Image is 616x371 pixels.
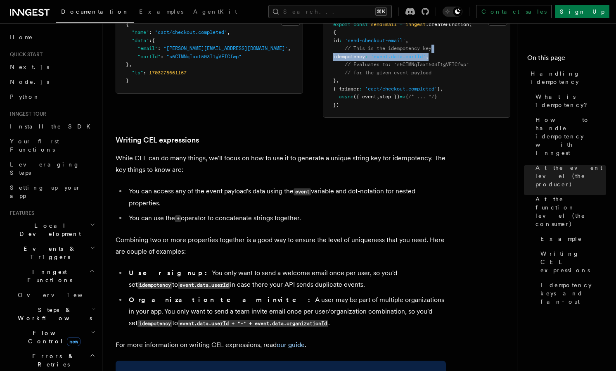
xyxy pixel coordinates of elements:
span: { [333,29,336,35]
button: Toggle dark mode [443,7,462,17]
span: Install the SDK [10,123,95,130]
span: // This is the idempotency key [345,45,431,51]
a: Handling idempotency [527,66,606,89]
span: At the event level (the producer) [535,164,606,188]
span: async [339,94,353,100]
span: Your first Functions [10,138,59,153]
span: Flow Control [14,329,91,345]
a: Home [7,30,97,45]
span: AgentKit [193,8,237,15]
a: Example [537,231,606,246]
span: 1703275661157 [149,70,187,76]
span: 'event.data.cartId' [371,54,426,59]
span: id [333,38,339,43]
span: Overview [18,292,103,298]
a: How to handle idempotency with Inngest [532,112,606,160]
a: Your first Functions [7,134,97,157]
span: new [67,337,81,346]
a: Writing CEL expressions [116,134,199,146]
span: : [339,38,342,43]
a: our guide [277,341,305,349]
span: Python [10,93,40,100]
span: "data" [132,38,149,43]
span: } [434,94,437,100]
span: 'send-checkout-email' [345,38,405,43]
span: { [405,94,408,100]
span: Features [7,210,34,216]
span: } [126,78,129,83]
strong: User signup: [129,269,212,277]
code: event [294,188,311,195]
span: Inngest tour [7,111,46,117]
span: } [437,86,440,92]
span: "cartId" [137,54,161,59]
a: Leveraging Steps [7,157,97,180]
span: : [365,54,368,59]
span: At the function level (the consumer) [535,195,606,228]
span: , [227,29,230,35]
span: , [440,86,443,92]
span: Writing CEL expressions [540,250,606,274]
span: , [426,54,429,59]
a: What is idempotency? [532,89,606,112]
span: "name" [132,29,149,35]
span: Local Development [7,221,90,238]
button: Inngest Functions [7,264,97,288]
button: Flow Controlnew [14,326,97,349]
li: You can use the operator to concatenate strings together. [126,212,446,224]
span: , [405,38,408,43]
span: => [400,94,405,100]
span: } [126,62,129,67]
a: Sign Up [555,5,609,18]
span: "s6CIMNqIaxt503I1gVEICfwp" [166,54,242,59]
span: Next.js [10,64,49,70]
span: , [336,78,339,83]
span: Quick start [7,51,43,58]
a: Setting up your app [7,180,97,203]
span: }) [333,102,339,108]
span: Examples [139,8,183,15]
code: idempotency [137,320,172,327]
span: : [161,54,163,59]
button: Search...⌘K [268,5,392,18]
span: { trigger [333,86,359,92]
code: event.data.userId [178,282,230,289]
span: inngest [405,21,426,27]
span: "[PERSON_NAME][EMAIL_ADDRESS][DOMAIN_NAME]" [163,45,288,51]
span: // for the given event payload [345,70,431,76]
span: : [143,70,146,76]
button: Local Development [7,218,97,241]
span: = [400,21,403,27]
code: event.data.userId + "-" + event.data.organizationId [178,320,328,327]
span: : [158,45,161,51]
span: // Evaluates to: "s6CIMNqIaxt503I1gVEICfwp" [345,62,469,67]
span: "email" [137,45,158,51]
code: idempotency [137,282,172,289]
span: Steps & Workflows [14,306,92,322]
a: Examples [134,2,188,22]
span: ({ event [353,94,377,100]
span: Setting up your app [10,184,81,199]
h4: On this page [527,53,606,66]
span: : [149,38,152,43]
span: : [149,29,152,35]
span: What is idempotency? [535,93,606,109]
span: sendEmail [371,21,397,27]
a: Next.js [7,59,97,74]
strong: Organization team invite: [129,296,315,304]
a: Overview [14,288,97,302]
span: export [333,21,351,27]
span: , [377,94,379,100]
span: .createFunction [426,21,469,27]
button: Steps & Workflows [14,302,97,326]
span: How to handle idempotency with Inngest [535,116,606,157]
a: Install the SDK [7,119,97,134]
a: Writing CEL expressions [537,246,606,278]
span: step }) [379,94,400,100]
p: For more information on writing CEL expressions, read . [116,339,446,351]
span: ( [469,21,472,27]
span: Handling idempotency [531,69,606,86]
span: , [129,62,132,67]
a: Documentation [56,2,134,23]
a: Contact sales [476,5,552,18]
